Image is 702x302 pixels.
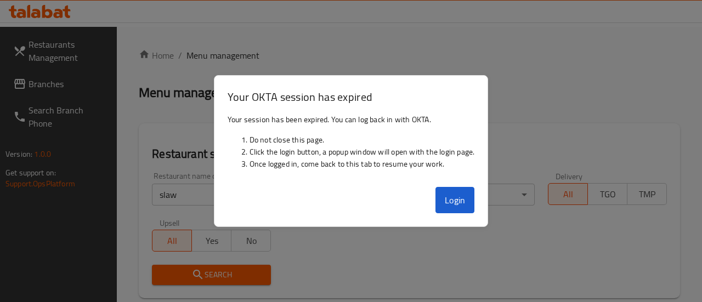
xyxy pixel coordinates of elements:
[228,89,475,105] h3: Your OKTA session has expired
[250,158,475,170] li: Once logged in, come back to this tab to resume your work.
[250,146,475,158] li: Click the login button, a popup window will open with the login page.
[214,109,488,183] div: Your session has been expired. You can log back in with OKTA.
[250,134,475,146] li: Do not close this page.
[435,187,475,213] button: Login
